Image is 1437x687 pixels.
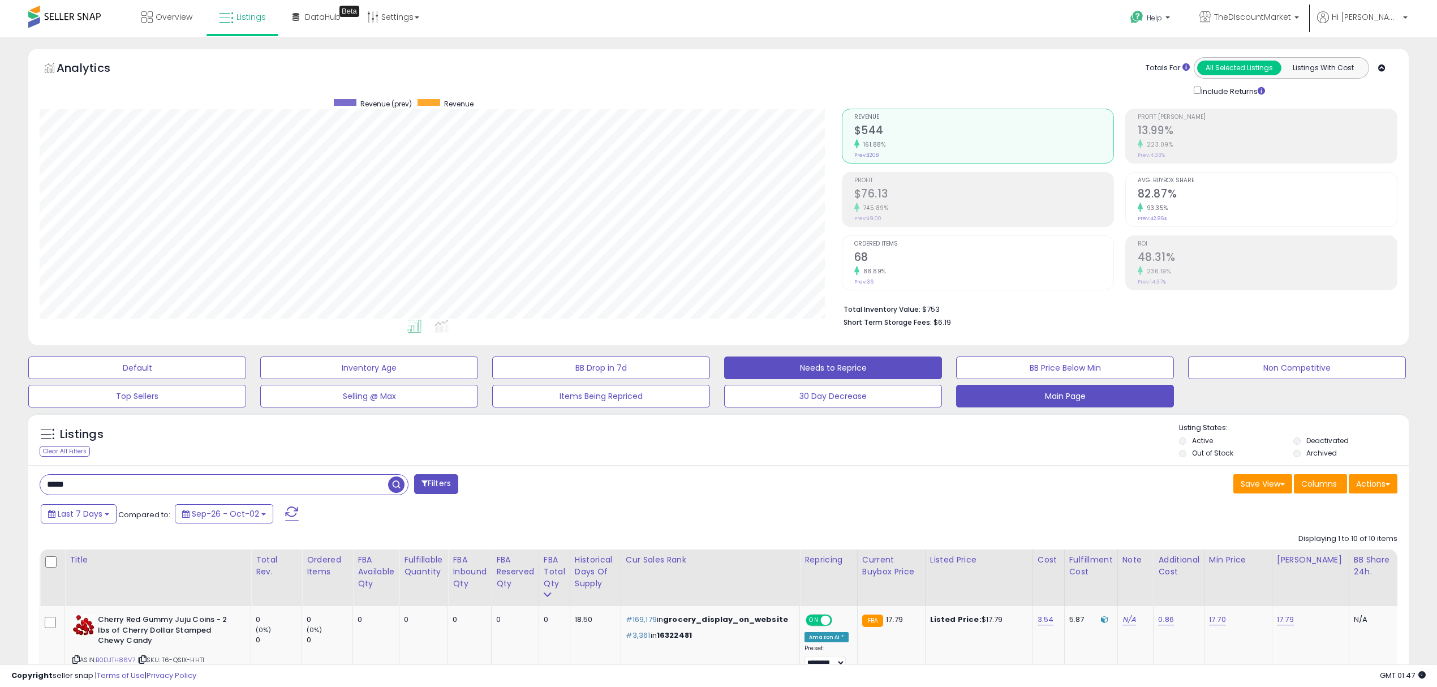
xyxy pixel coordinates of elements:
strong: Copyright [11,670,53,681]
span: OFF [831,616,849,625]
span: Revenue [444,99,474,109]
span: ROI [1138,241,1397,247]
button: Top Sellers [28,385,246,407]
div: Include Returns [1185,84,1279,97]
a: 17.79 [1277,614,1294,625]
div: BB Share 24h. [1354,554,1395,578]
span: Last 7 Days [58,508,102,519]
span: Help [1147,13,1162,23]
span: DataHub [305,11,341,23]
label: Active [1192,436,1213,445]
small: 93.35% [1143,204,1168,212]
span: #3,361 [626,630,651,641]
b: Cherry Red Gummy Juju Coins - 2 lbs of Cherry Dollar Stamped Chewy Candy [98,615,235,649]
span: 17.79 [886,614,903,625]
div: N/A [1354,615,1391,625]
button: Columns [1294,474,1347,493]
span: Hi [PERSON_NAME] [1332,11,1400,23]
div: Min Price [1209,554,1267,566]
h2: $76.13 [854,187,1113,203]
button: Actions [1349,474,1397,493]
div: Fulfillable Quantity [404,554,443,578]
h2: 13.99% [1138,124,1397,139]
div: Tooltip anchor [339,6,359,17]
div: Displaying 1 to 10 of 10 items [1298,534,1397,544]
small: Prev: $9.00 [854,215,881,222]
p: in [626,615,791,625]
h2: $544 [854,124,1113,139]
div: [PERSON_NAME] [1277,554,1344,566]
button: BB Drop in 7d [492,357,710,379]
div: Totals For [1146,63,1190,74]
div: 0 [307,615,352,625]
span: Revenue (prev) [360,99,412,109]
div: FBA Available Qty [358,554,394,590]
span: TheDIscountMarket [1214,11,1291,23]
div: 0 [307,635,352,645]
button: Filters [414,474,458,494]
button: 30 Day Decrease [724,385,942,407]
span: grocery_display_on_website [663,614,788,625]
div: Cur Sales Rank [626,554,795,566]
span: #169,179 [626,614,657,625]
div: 0 [358,615,390,625]
button: Sep-26 - Oct-02 [175,504,273,523]
a: 0.86 [1158,614,1174,625]
a: N/A [1122,614,1136,625]
span: 16322481 [657,630,692,641]
h2: 82.87% [1138,187,1397,203]
div: Preset: [804,645,849,670]
label: Archived [1306,448,1337,458]
a: 17.70 [1209,614,1226,625]
div: 0 [256,615,302,625]
div: $17.79 [930,615,1024,625]
span: $6.19 [933,317,951,328]
div: Repricing [804,554,853,566]
button: Non Competitive [1188,357,1406,379]
small: Prev: 42.86% [1138,215,1167,222]
div: 0 [404,615,439,625]
a: 3.54 [1038,614,1054,625]
div: 0 [544,615,561,625]
div: Clear All Filters [40,446,90,457]
span: Profit [854,178,1113,184]
small: 236.19% [1143,267,1171,276]
a: Hi [PERSON_NAME] [1317,11,1408,37]
h5: Analytics [57,60,132,79]
small: FBA [862,615,883,627]
small: (0%) [307,625,322,634]
button: Default [28,357,246,379]
div: FBA Reserved Qty [496,554,534,590]
div: Total Rev. [256,554,297,578]
a: Terms of Use [97,670,145,681]
button: BB Price Below Min [956,357,1174,379]
small: Prev: $208 [854,152,879,158]
small: 161.88% [859,140,886,149]
small: Prev: 14.37% [1138,278,1166,285]
button: Items Being Repriced [492,385,710,407]
h5: Listings [60,427,104,443]
b: Total Inventory Value: [844,304,920,314]
button: Selling @ Max [260,385,478,407]
label: Deactivated [1306,436,1349,445]
div: Historical Days Of Supply [575,554,616,590]
div: Title [70,554,246,566]
button: Listings With Cost [1281,61,1365,75]
a: Help [1121,2,1181,37]
span: Compared to: [118,509,170,520]
small: 88.89% [859,267,886,276]
span: Avg. Buybox Share [1138,178,1397,184]
div: Cost [1038,554,1060,566]
div: FBA Total Qty [544,554,565,590]
li: $753 [844,302,1389,315]
p: Listing States: [1179,423,1409,433]
span: Columns [1301,478,1337,490]
div: Ordered Items [307,554,348,578]
button: Last 7 Days [41,504,117,523]
small: 223.09% [1143,140,1173,149]
b: Listed Price: [930,614,982,625]
span: Profit [PERSON_NAME] [1138,114,1397,121]
small: Prev: 36 [854,278,874,285]
button: Inventory Age [260,357,478,379]
div: Amazon AI * [804,632,849,642]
